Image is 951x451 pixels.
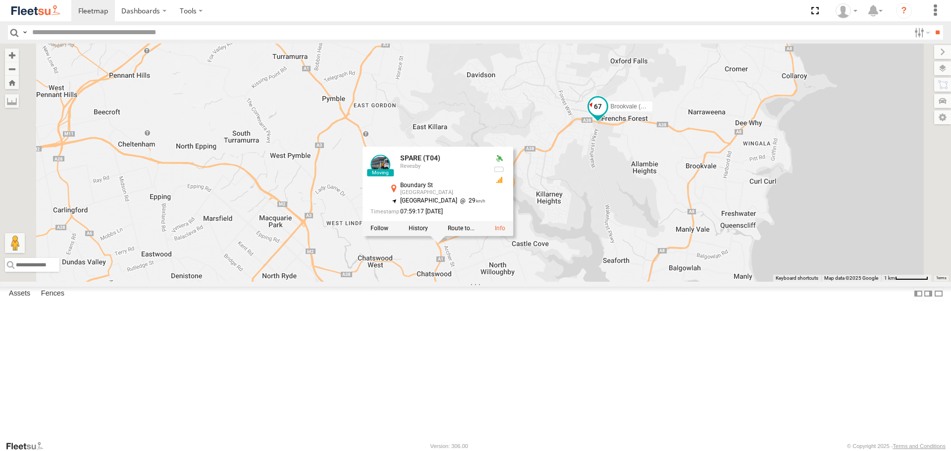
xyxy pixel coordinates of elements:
label: Assets [4,287,35,301]
div: [GEOGRAPHIC_DATA] [400,190,485,196]
div: Valid GPS Fix [493,155,505,163]
div: Boundary St [400,183,485,189]
span: Brookvale (T10 - [PERSON_NAME]) [611,103,707,110]
label: Fences [36,287,69,301]
div: Lachlan Holmes [832,3,861,18]
a: View Asset Details [495,225,505,232]
label: Dock Summary Table to the Left [913,287,923,301]
label: View Asset History [409,225,428,232]
span: 1 km [884,275,895,281]
button: Zoom Home [5,76,19,89]
label: Route To Location [448,225,475,232]
div: Revesby [400,163,485,169]
a: Visit our Website [5,441,51,451]
button: Zoom in [5,49,19,62]
span: [GEOGRAPHIC_DATA] [400,198,457,204]
label: Dock Summary Table to the Right [923,287,933,301]
label: Measure [5,94,19,108]
label: Map Settings [934,110,951,124]
div: SPARE (T04) [400,155,485,162]
label: Search Query [21,25,29,40]
label: Search Filter Options [910,25,932,40]
span: 29 [457,198,485,204]
div: GSM Signal = 2 [493,176,505,184]
label: Realtime tracking of Asset [370,225,388,232]
span: Map data ©2025 Google [824,275,878,281]
button: Drag Pegman onto the map to open Street View [5,233,25,253]
div: Date/time of location update [370,208,485,215]
div: Version: 306.00 [430,443,468,449]
a: Terms and Conditions [893,443,946,449]
img: fleetsu-logo-horizontal.svg [10,4,61,17]
div: No battery health information received from this device. [493,166,505,174]
a: Terms [936,276,947,280]
button: Map scale: 1 km per 63 pixels [881,275,931,282]
button: Zoom out [5,62,19,76]
i: ? [896,3,912,19]
div: © Copyright 2025 - [847,443,946,449]
button: Keyboard shortcuts [776,275,818,282]
label: Hide Summary Table [934,287,944,301]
